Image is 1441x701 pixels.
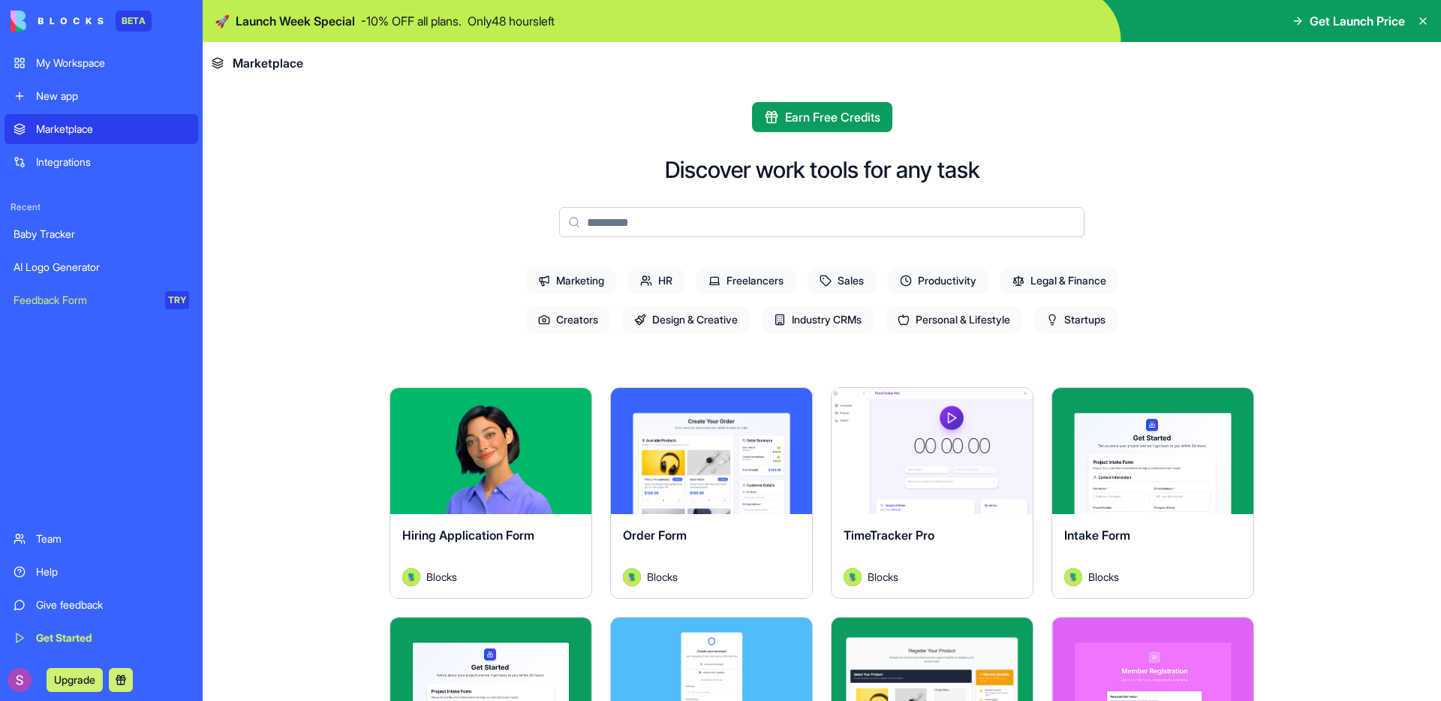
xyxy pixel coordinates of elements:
[36,630,189,645] div: Get Started
[36,597,189,612] div: Give feedback
[1064,568,1082,586] img: Avatar
[888,267,988,294] span: Productivity
[14,293,155,308] div: Feedback Form
[628,267,684,294] span: HR
[785,108,880,126] span: Earn Free Credits
[5,557,198,587] a: Help
[36,56,189,71] div: My Workspace
[8,668,32,692] img: ACg8ocKA1MnLA0qyt6VEPuTUNYsuGegICXZgJ3IRbcZ6cWNDqDkU5g=s96-c
[11,11,104,32] img: logo
[1034,306,1118,333] span: Startups
[1088,569,1119,585] span: Blocks
[36,89,189,104] div: New app
[47,672,103,687] a: Upgrade
[5,524,198,554] a: Team
[526,306,610,333] span: Creators
[696,267,796,294] span: Freelancers
[5,201,198,213] span: Recent
[5,590,198,620] a: Give feedback
[622,306,750,333] span: Design & Creative
[647,569,678,585] span: Blocks
[236,12,355,30] span: Launch Week Special
[623,528,687,543] span: Order Form
[752,102,892,132] button: Earn Free Credits
[610,387,813,599] a: Order FormAvatarBlocks
[361,12,462,30] p: - 10 % OFF all plans.
[165,291,189,309] div: TRY
[5,285,198,315] a: Feedback FormTRY
[5,81,198,111] a: New app
[1051,387,1254,599] a: Intake FormAvatarBlocks
[233,54,303,72] span: Marketplace
[526,267,616,294] span: Marketing
[11,11,152,32] a: BETA
[215,12,230,30] span: 🚀
[116,11,152,32] div: BETA
[5,114,198,144] a: Marketplace
[36,531,189,546] div: Team
[390,387,592,599] a: Hiring Application FormAvatarBlocks
[623,568,641,586] img: Avatar
[5,252,198,282] a: AI Logo Generator
[868,569,898,585] span: Blocks
[831,387,1033,599] a: TimeTracker ProAvatarBlocks
[665,156,979,183] h2: Discover work tools for any task
[1310,12,1405,30] span: Get Launch Price
[14,260,189,275] div: AI Logo Generator
[5,623,198,653] a: Get Started
[762,306,874,333] span: Industry CRMs
[47,668,103,692] button: Upgrade
[5,147,198,177] a: Integrations
[426,569,457,585] span: Blocks
[36,155,189,170] div: Integrations
[36,122,189,137] div: Marketplace
[468,12,555,30] p: Only 48 hours left
[1064,528,1130,543] span: Intake Form
[5,219,198,249] a: Baby Tracker
[844,528,934,543] span: TimeTracker Pro
[1000,267,1118,294] span: Legal & Finance
[844,568,862,586] img: Avatar
[14,227,189,242] div: Baby Tracker
[402,568,420,586] img: Avatar
[886,306,1022,333] span: Personal & Lifestyle
[402,528,534,543] span: Hiring Application Form
[5,48,198,78] a: My Workspace
[36,564,189,579] div: Help
[808,267,876,294] span: Sales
